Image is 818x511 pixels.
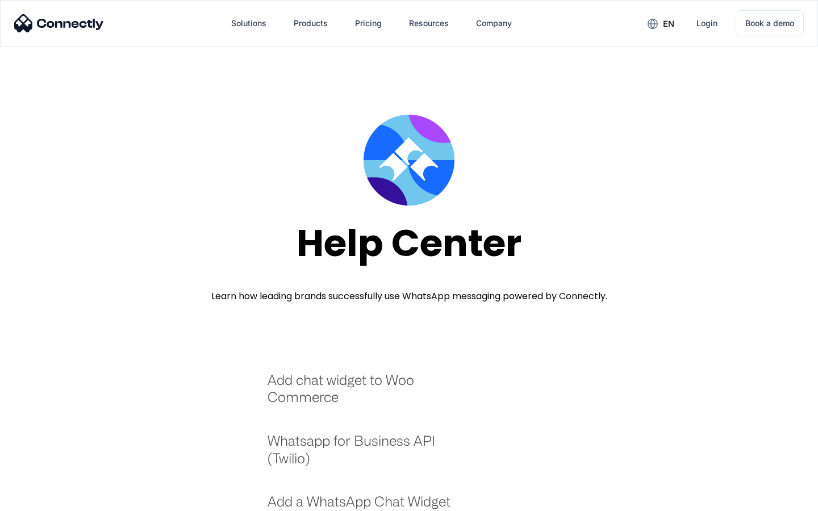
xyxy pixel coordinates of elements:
[11,491,68,507] aside: Language selected: English
[696,15,717,31] div: Login
[23,491,68,507] ul: Language list
[268,371,466,417] a: Add chat widget to Woo Commerce
[467,10,521,37] div: Company
[687,10,727,37] a: Login
[346,10,391,37] a: Pricing
[231,15,266,31] div: Solutions
[285,10,337,37] div: Products
[294,15,328,31] div: Products
[211,290,607,303] div: Learn how leading brands successfully use WhatsApp messaging powered by Connectly.
[476,15,512,31] div: Company
[400,10,458,37] div: Resources
[297,223,521,264] div: Help Center
[222,10,276,37] div: Solutions
[638,15,683,32] div: en
[409,15,449,31] div: Resources
[736,10,804,36] a: Book a demo
[355,15,382,31] div: Pricing
[663,16,674,32] div: en
[268,432,466,478] a: Whatsapp for Business API (Twilio)
[14,14,104,32] img: Connectly Logo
